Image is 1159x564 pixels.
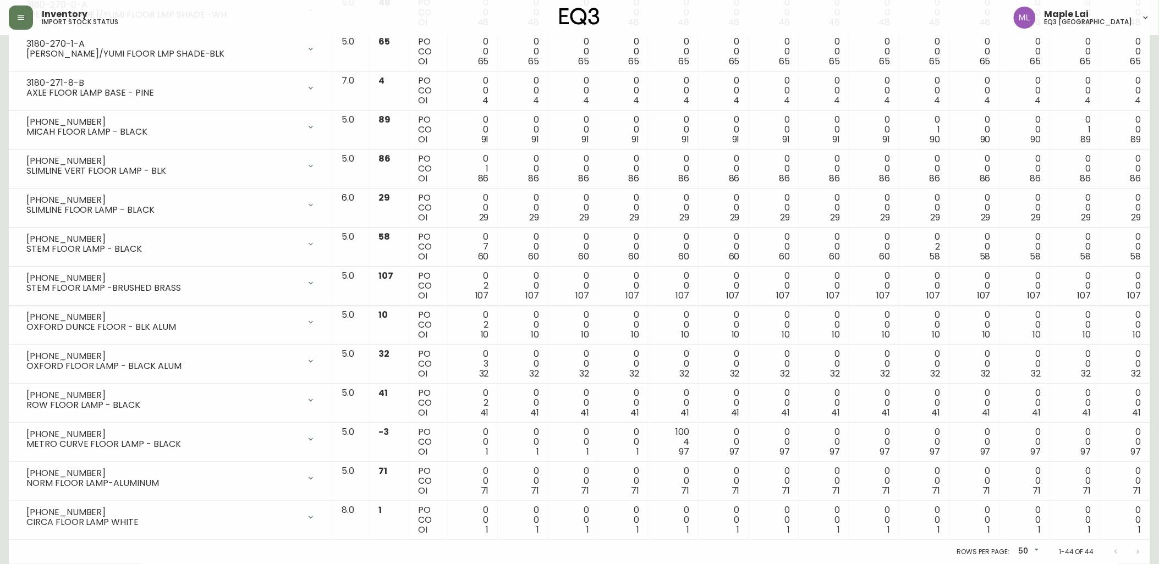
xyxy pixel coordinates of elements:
[1109,271,1141,301] div: 0 0
[581,133,589,146] span: 91
[780,211,790,224] span: 29
[1008,154,1041,184] div: 0 0
[1058,310,1091,340] div: 0 0
[1109,193,1141,223] div: 0 0
[418,154,438,184] div: PO CO
[478,55,489,68] span: 65
[629,250,640,263] span: 60
[730,211,740,224] span: 29
[1058,37,1091,67] div: 0 0
[26,361,300,371] div: OXFORD FLOOR LAMP - BLACK ALUM
[858,271,890,301] div: 0 0
[958,37,991,67] div: 0 0
[930,55,941,68] span: 65
[880,250,891,263] span: 60
[908,232,941,262] div: 0 2
[808,115,840,145] div: 0 0
[578,172,589,185] span: 86
[578,55,589,68] span: 65
[657,193,689,223] div: 0 0
[707,115,740,145] div: 0 0
[457,154,489,184] div: 0 1
[930,172,941,185] span: 86
[557,193,589,223] div: 0 0
[707,76,740,106] div: 0 0
[1058,76,1091,106] div: 0 0
[1030,55,1041,68] span: 65
[808,232,840,262] div: 0 0
[581,328,589,341] span: 10
[607,271,639,301] div: 0 0
[26,49,300,59] div: [PERSON_NAME]/YUMI FLOOR LMP SHADE-BLK
[26,429,300,439] div: [PHONE_NUMBER]
[26,351,300,361] div: [PHONE_NUMBER]
[507,37,539,67] div: 0 0
[832,133,840,146] span: 91
[633,94,639,107] span: 4
[1109,310,1141,340] div: 0 0
[26,234,300,244] div: [PHONE_NUMBER]
[757,310,790,340] div: 0 0
[1130,250,1141,263] span: 58
[26,156,300,166] div: [PHONE_NUMBER]
[378,269,393,282] span: 107
[557,310,589,340] div: 0 0
[607,37,639,67] div: 0 0
[829,250,840,263] span: 60
[657,154,689,184] div: 0 0
[418,55,427,68] span: OI
[529,211,539,224] span: 29
[607,310,639,340] div: 0 0
[858,76,890,106] div: 0 0
[18,193,324,217] div: [PHONE_NUMBER]SLIMLINE FLOOR LAMP - BLACK
[1109,115,1141,145] div: 0 0
[507,232,539,262] div: 0 0
[1045,10,1089,19] span: Maple Lai
[779,55,790,68] span: 65
[881,211,891,224] span: 29
[631,328,640,341] span: 10
[528,172,539,185] span: 86
[18,427,324,451] div: [PHONE_NUMBER]METRO CURVE FLOOR LAMP - BLACK
[26,517,300,527] div: CIRCA FLOOR LAMP WHITE
[935,94,941,107] span: 4
[507,271,539,301] div: 0 0
[478,172,489,185] span: 86
[1109,232,1141,262] div: 0 0
[630,211,640,224] span: 29
[528,250,539,263] span: 60
[478,250,489,263] span: 60
[657,271,689,301] div: 0 0
[908,310,941,340] div: 0 0
[980,133,991,146] span: 90
[1045,19,1133,25] h5: eq3 [GEOGRAPHIC_DATA]
[858,310,890,340] div: 0 0
[808,310,840,340] div: 0 0
[378,152,391,165] span: 86
[657,37,689,67] div: 0 0
[457,232,489,262] div: 0 7
[333,110,370,150] td: 5.0
[578,250,589,263] span: 60
[682,133,690,146] span: 91
[757,76,790,106] div: 0 0
[26,273,300,283] div: [PHONE_NUMBER]
[729,250,740,263] span: 60
[333,306,370,345] td: 5.0
[1031,211,1041,224] span: 29
[980,55,991,68] span: 65
[418,328,427,341] span: OI
[26,322,300,332] div: OXFORD DUNCE FLOOR - BLK ALUM
[657,310,689,340] div: 0 0
[1081,211,1091,224] span: 29
[626,289,640,302] span: 107
[557,115,589,145] div: 0 0
[607,115,639,145] div: 0 0
[679,172,690,185] span: 86
[808,76,840,106] div: 0 0
[457,193,489,223] div: 0 0
[985,94,991,107] span: 4
[418,94,427,107] span: OI
[575,289,589,302] span: 107
[808,154,840,184] div: 0 0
